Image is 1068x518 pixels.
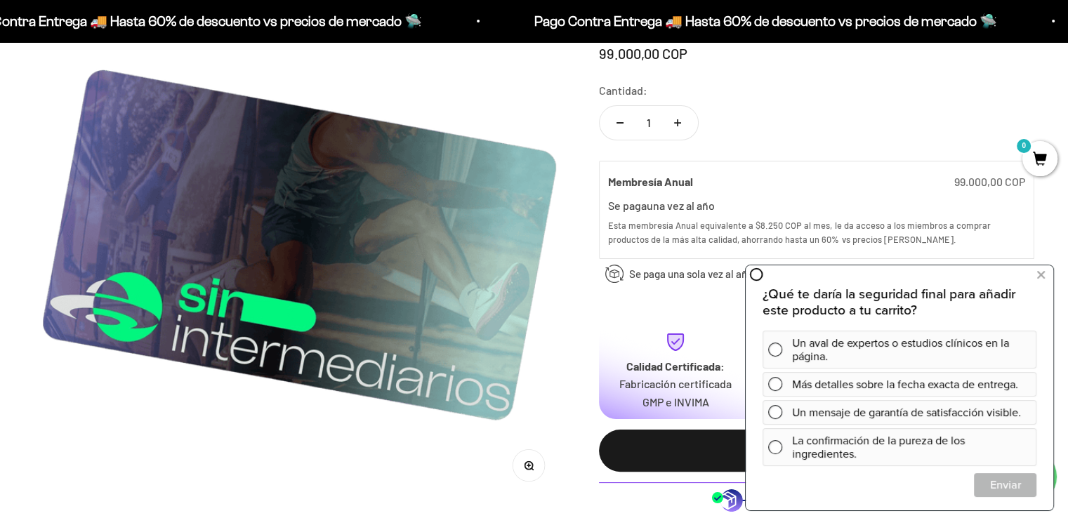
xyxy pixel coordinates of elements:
[1022,152,1057,168] a: 0
[657,106,698,140] button: Aumentar cantidad
[616,375,734,411] p: Fabricación certificada GMP e INVIMA
[526,10,989,32] p: Pago Contra Entrega 🚚 Hasta 60% de descuento vs precios de mercado 🛸
[746,264,1053,510] iframe: zigpoll-iframe
[600,106,640,140] button: Reducir cantidad
[954,175,1025,188] span: 99.000,00 COP
[626,359,725,373] strong: Calidad Certificada:
[647,199,715,212] label: una vez al año
[627,441,1006,460] div: Añadir al carrito
[1015,138,1032,154] mark: 0
[608,199,647,212] label: Se paga
[599,81,647,100] label: Cantidad:
[599,430,1034,472] button: Añadir al carrito
[599,45,687,62] span: 99.000,00 COP
[711,489,757,512] img: Despacho sin intermediarios
[608,173,693,191] label: Membresía Anual
[608,218,1025,247] div: Esta membresía Anual equivalente a $8.250 COP al mes, le da acceso a los miembros a comprar produ...
[629,265,753,282] span: Se paga una sola vez al año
